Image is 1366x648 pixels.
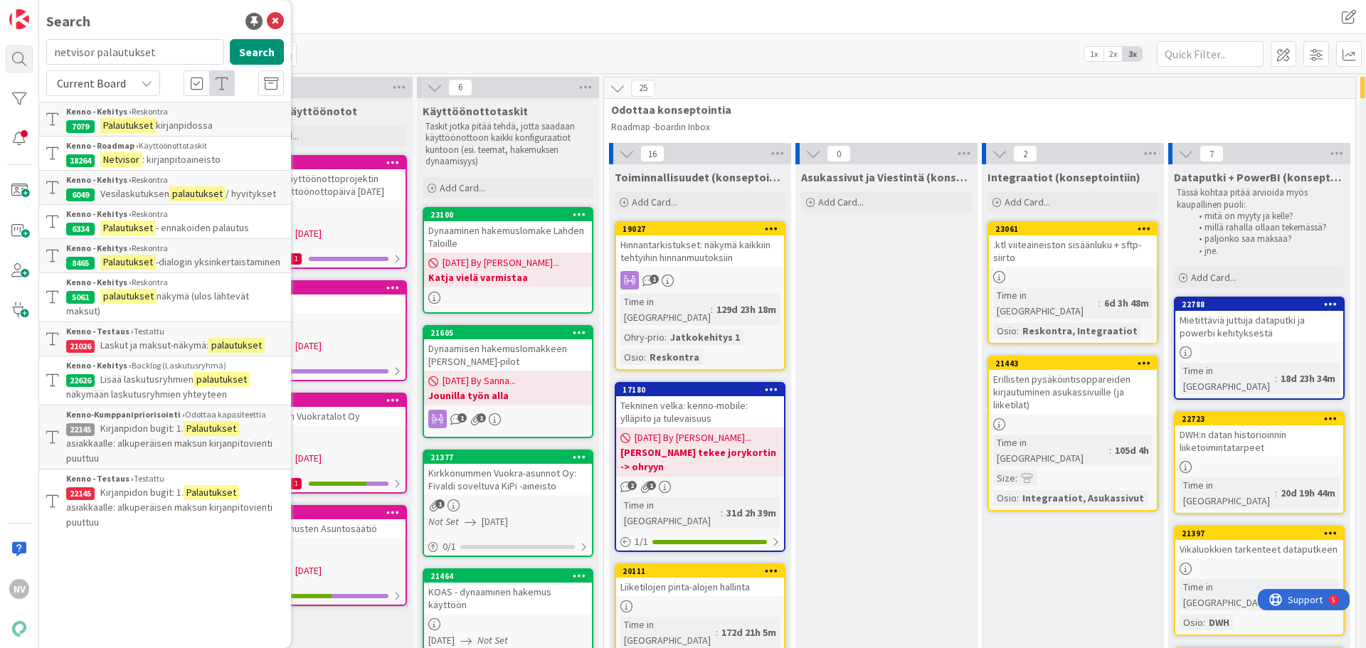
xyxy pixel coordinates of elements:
div: 5061 [66,291,95,304]
div: 21443Erillisten pysäköintisoppareiden kirjautuminen asukassivuille (ja liiketilat) [989,357,1157,414]
span: Odottaa konseptointia [611,102,1338,117]
a: Kenno - Kehitys ›Reskontra6049Vesilaskutuksenpalautukset/ hyvitykset [39,170,291,205]
div: 22626 [66,374,95,387]
a: Kenno - Testaus ›Testattu21026Laskut ja maksut-näkymä:palautukset [39,322,291,356]
div: 11359Y-Säätiön käyttöönottoprojektin sisältö, Käyttöönottopäivä [DATE] [238,156,406,201]
a: Kenno - Testaus ›Testattu22145Kirjanpidon bugit: 1.Palautuksetasiakkaalle: alkuperäisen maksun ki... [39,469,291,533]
div: 19027 [616,223,784,235]
div: 18264 [66,154,95,167]
img: Visit kanbanzone.com [9,9,29,29]
button: Search [230,39,284,65]
div: 19027 [623,224,784,234]
b: Kenno - Kehitys › [66,106,132,117]
mark: Palautukset [100,221,156,235]
div: 20d 19h 44m [1277,485,1339,501]
b: Kenno-Kumppanipriorisointi › [66,409,185,420]
div: 21377Kirkkonummen Vuokra-asunnot Oy: Fivaldi soveltuva KiPi -aineisto [424,451,592,495]
div: Testattu [66,325,284,338]
div: Reskontra [646,349,703,365]
span: : [1017,323,1019,339]
span: Current Board [57,76,126,90]
i: Not Set [428,515,459,528]
div: 21026 [66,340,95,353]
span: Lisää laskutusryhmien [100,373,194,386]
span: Käyttöönottotaskit [423,104,528,118]
div: 105d 4h [1111,442,1153,458]
div: Vikaluokkien tarkenteet dataputkeen [1175,540,1343,558]
a: 13725Pudasjärven Vuokratalot OyMMNot Set[DATE]8/111 [236,393,407,494]
span: : [1109,442,1111,458]
b: Jounilla työn alla [428,388,588,403]
span: asiakkaalle: alkuperäisen maksun kirjanpitovienti puuttuu [66,437,272,464]
div: Time in [GEOGRAPHIC_DATA] [620,294,711,325]
div: Kirkkonummen Vuokra-asunnot Oy: Fivaldi soveltuva KiPi -aineisto [424,464,592,495]
span: [DATE] [295,226,322,241]
a: 21605Dynaamisen hakemuslomakkeen [PERSON_NAME]-pilot[DATE] By Sanna...Jounilla työn alla [423,325,593,438]
div: 0/261 [238,250,406,267]
mark: palautukset [100,289,157,304]
div: KOAS - dynaaminen hakemus käyttöön [424,583,592,614]
div: Jatkokehitys 1 [667,329,743,345]
div: 19027Hinnantarkistukset: näkymä kaikkiin tehtyihin hinnanmuutoksiin [616,223,784,267]
span: 25 [631,80,655,97]
div: 8/111 [238,474,406,492]
div: Time in [GEOGRAPHIC_DATA] [993,287,1098,319]
div: 5 [74,6,78,17]
div: Reskontra, Integraatiot [1019,323,1141,339]
div: MM [238,430,406,448]
div: Reskontra [66,208,284,221]
div: 21397Vikaluokkien tarkenteet dataputkeen [1175,527,1343,558]
span: : [1275,371,1277,386]
mark: palautukset [169,186,226,201]
div: Search [46,11,90,32]
span: näkymä (ulos lähtevät maksut) [66,290,249,317]
img: avatar [9,619,29,639]
span: [DATE] [482,514,508,529]
div: 23061.ktl viiteaineiston sisäänluku + sftp-siirto [989,223,1157,267]
div: 21397 [1175,527,1343,540]
a: Kenno - Kehitys ›Reskontra7079Palautuksetkirjanpidossa [39,102,291,137]
div: 172d 21h 5m [718,625,780,640]
div: Backlog (Laskutusryhmä) [66,359,284,372]
li: mitä on myyty ja kelle? [1191,211,1343,222]
div: Time in [GEOGRAPHIC_DATA] [993,435,1109,466]
b: [PERSON_NAME] tekee jorykortin -> ohryyn [620,445,780,474]
span: : [711,302,713,317]
div: Käyttöönottotaskit [66,139,284,152]
span: : [1017,490,1019,506]
div: 23061 [995,224,1157,234]
a: 23100Dynaaminen hakemuslomake Lahden Taloille[DATE] By [PERSON_NAME]...Katja vielä varmistaa [423,207,593,314]
div: 17180 [616,383,784,396]
div: 13725 [238,394,406,407]
div: 23100 [430,210,592,220]
div: 21443 [995,358,1157,368]
input: Quick Filter... [1157,41,1264,67]
div: 11359 [238,156,406,169]
span: Add Card... [818,196,864,208]
span: -dialogin yksinkertaistaminen [156,255,280,268]
span: 0 [827,145,851,162]
b: Kenno - Testaus › [66,326,134,336]
span: 2 [628,481,637,490]
span: 16 [640,145,665,162]
div: 22723 [1182,414,1343,424]
div: 21605 [424,326,592,339]
div: 13724Lahden Vanhusten Asuntosäätiö [238,506,406,538]
div: 21605 [430,328,592,338]
div: Dynaamisen hakemuslomakkeen [PERSON_NAME]-pilot [424,339,592,371]
span: 1 [647,481,656,490]
span: 1 [650,275,659,284]
span: 1x [1084,47,1103,61]
span: Support [30,2,65,19]
div: Tekninen velka: kenno-mobile: ylläpito ja tulevaisuus [616,396,784,427]
b: Kenno - Roadmap › [66,140,139,151]
div: 1/9 [238,362,406,380]
mark: Netvisor [100,152,142,167]
span: asiakkaalle: alkuperäisen maksun kirjanpitovienti puuttuu [66,501,272,529]
li: jne. [1191,245,1343,257]
span: - ennakoiden palautus [156,221,249,234]
span: : [1203,615,1205,630]
span: 1 / 1 [635,534,648,549]
div: Testattu [66,472,284,485]
div: 13724 [238,506,406,519]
